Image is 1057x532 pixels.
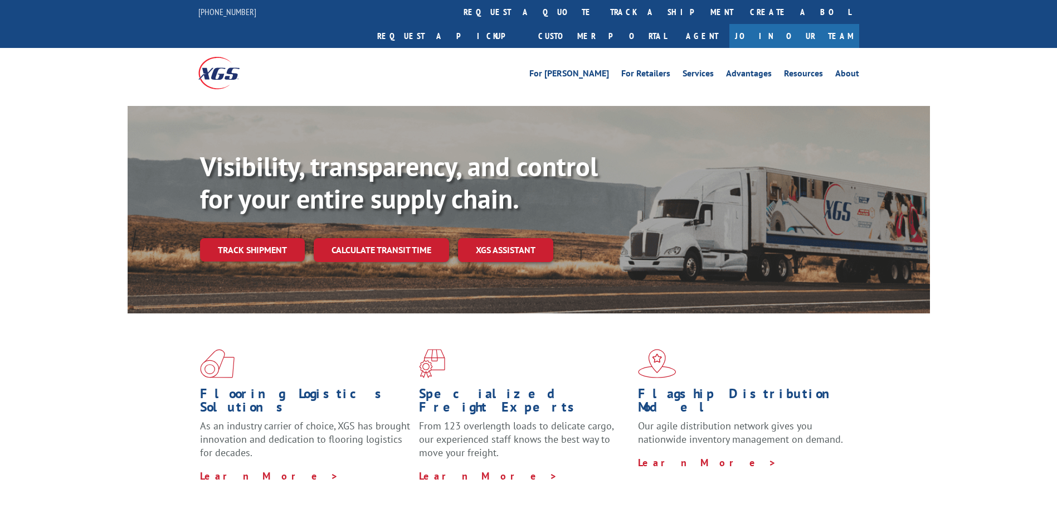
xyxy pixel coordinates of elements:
a: Advantages [726,69,772,81]
a: Customer Portal [530,24,675,48]
a: [PHONE_NUMBER] [198,6,256,17]
a: About [835,69,859,81]
span: Our agile distribution network gives you nationwide inventory management on demand. [638,419,843,446]
a: Request a pickup [369,24,530,48]
a: Learn More > [419,470,558,482]
a: Resources [784,69,823,81]
a: Join Our Team [729,24,859,48]
a: For [PERSON_NAME] [529,69,609,81]
h1: Flooring Logistics Solutions [200,387,411,419]
b: Visibility, transparency, and control for your entire supply chain. [200,149,598,216]
h1: Specialized Freight Experts [419,387,630,419]
a: Agent [675,24,729,48]
img: xgs-icon-focused-on-flooring-red [419,349,445,378]
h1: Flagship Distribution Model [638,387,849,419]
a: Calculate transit time [314,238,449,262]
p: From 123 overlength loads to delicate cargo, our experienced staff knows the best way to move you... [419,419,630,469]
span: As an industry carrier of choice, XGS has brought innovation and dedication to flooring logistics... [200,419,410,459]
a: Services [683,69,714,81]
a: For Retailers [621,69,670,81]
a: Learn More > [638,456,777,469]
a: XGS ASSISTANT [458,238,553,262]
a: Track shipment [200,238,305,262]
a: Learn More > [200,470,339,482]
img: xgs-icon-flagship-distribution-model-red [638,349,676,378]
img: xgs-icon-total-supply-chain-intelligence-red [200,349,235,378]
